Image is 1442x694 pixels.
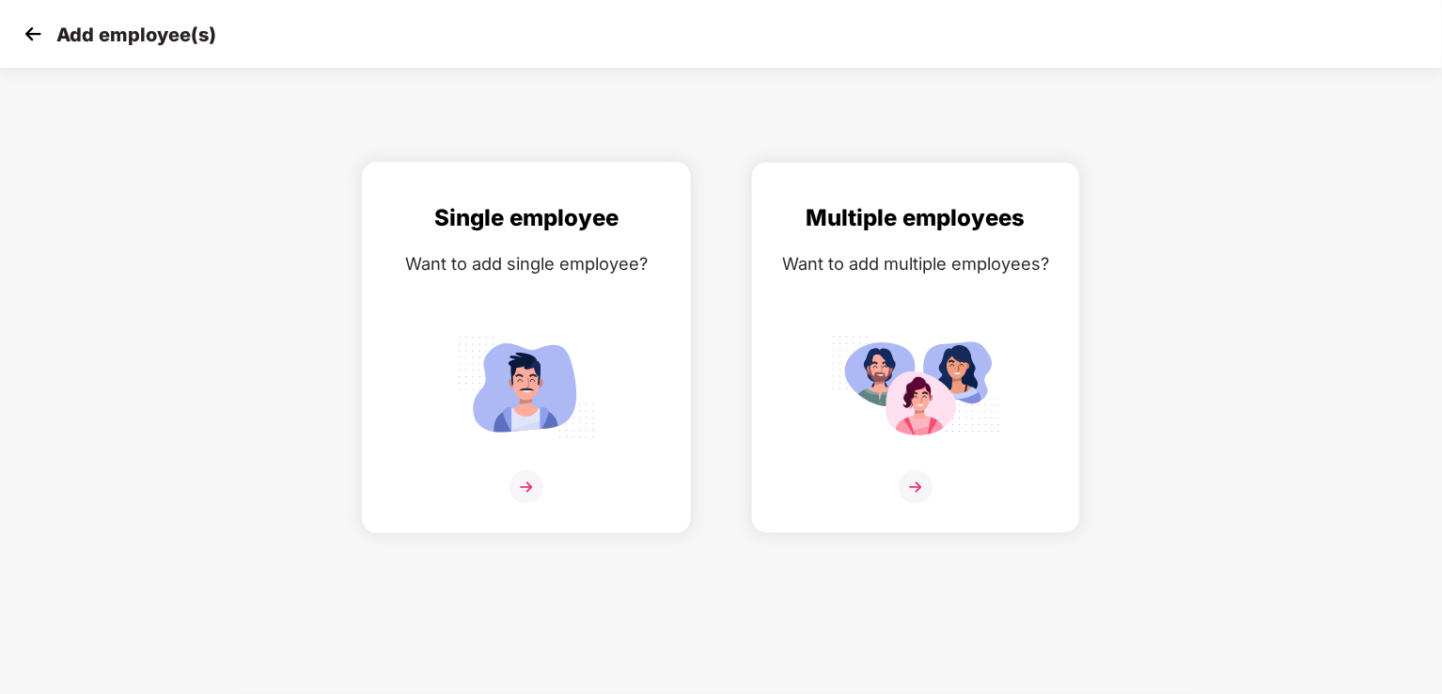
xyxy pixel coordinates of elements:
div: Want to add single employee? [382,250,671,277]
img: svg+xml;base64,PHN2ZyB4bWxucz0iaHR0cDovL3d3dy53My5vcmcvMjAwMC9zdmciIHdpZHRoPSIzMCIgaGVpZ2h0PSIzMC... [19,20,47,48]
img: svg+xml;base64,PHN2ZyB4bWxucz0iaHR0cDovL3d3dy53My5vcmcvMjAwMC9zdmciIGlkPSJNdWx0aXBsZV9lbXBsb3llZS... [831,328,1000,446]
p: Add employee(s) [56,24,216,46]
img: svg+xml;base64,PHN2ZyB4bWxucz0iaHR0cDovL3d3dy53My5vcmcvMjAwMC9zdmciIHdpZHRoPSIzNiIgaGVpZ2h0PSIzNi... [509,470,543,504]
div: Single employee [382,200,671,236]
div: Multiple employees [771,200,1060,236]
img: svg+xml;base64,PHN2ZyB4bWxucz0iaHR0cDovL3d3dy53My5vcmcvMjAwMC9zdmciIGlkPSJTaW5nbGVfZW1wbG95ZWUiIH... [442,328,611,446]
img: svg+xml;base64,PHN2ZyB4bWxucz0iaHR0cDovL3d3dy53My5vcmcvMjAwMC9zdmciIHdpZHRoPSIzNiIgaGVpZ2h0PSIzNi... [899,470,933,504]
div: Want to add multiple employees? [771,250,1060,277]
